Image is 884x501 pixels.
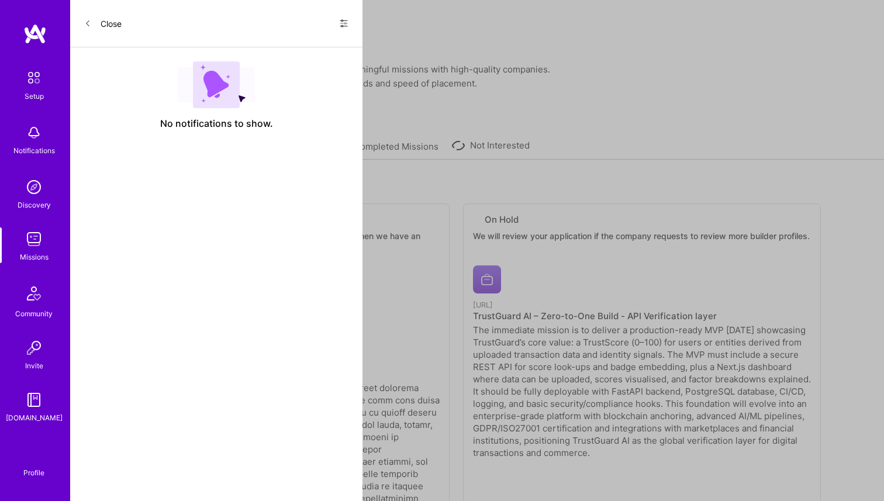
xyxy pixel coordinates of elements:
button: Close [84,14,122,33]
div: Profile [23,467,44,478]
img: empty [178,61,255,108]
div: [DOMAIN_NAME] [6,412,63,424]
img: teamwork [22,227,46,251]
div: Community [15,307,53,320]
img: Invite [22,336,46,360]
div: Discovery [18,199,51,211]
div: Notifications [13,144,55,157]
div: Invite [25,360,43,372]
img: bell [22,121,46,144]
a: Profile [19,454,49,478]
div: Missions [20,251,49,263]
img: setup [22,65,46,90]
img: discovery [22,175,46,199]
span: No notifications to show. [160,118,273,130]
img: logo [23,23,47,44]
img: Community [20,279,48,307]
img: guide book [22,388,46,412]
div: Setup [25,90,44,102]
